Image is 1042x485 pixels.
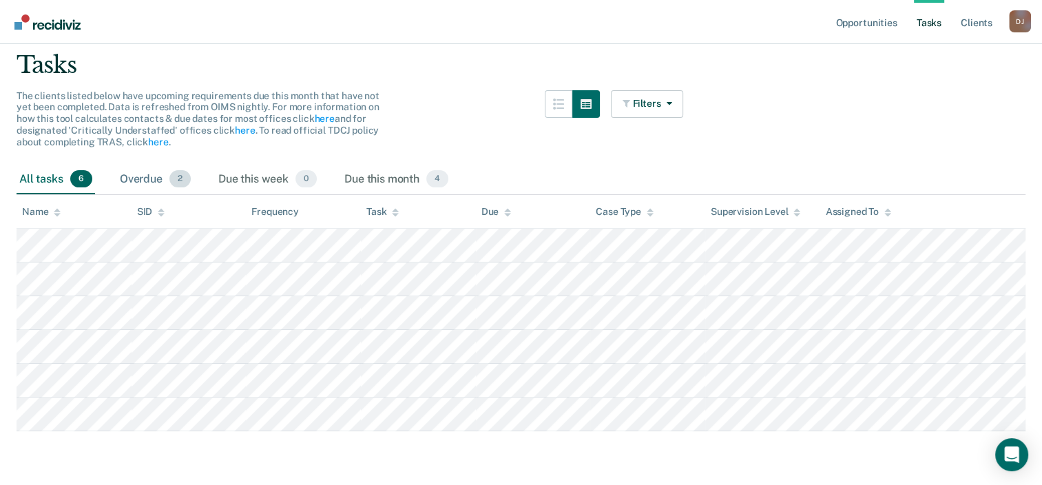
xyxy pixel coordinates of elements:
[596,206,654,218] div: Case Type
[117,165,194,195] div: Overdue2
[251,206,299,218] div: Frequency
[711,206,801,218] div: Supervision Level
[17,165,95,195] div: All tasks6
[235,125,255,136] a: here
[481,206,512,218] div: Due
[366,206,399,218] div: Task
[314,113,334,124] a: here
[1009,10,1031,32] button: Profile dropdown button
[426,170,448,188] span: 4
[1009,10,1031,32] div: D J
[70,170,92,188] span: 6
[148,136,168,147] a: here
[137,206,165,218] div: SID
[611,90,684,118] button: Filters
[17,90,379,147] span: The clients listed below have upcoming requirements due this month that have not yet been complet...
[14,14,81,30] img: Recidiviz
[22,206,61,218] div: Name
[825,206,890,218] div: Assigned To
[995,438,1028,471] div: Open Intercom Messenger
[17,51,1025,79] div: Tasks
[216,165,320,195] div: Due this week0
[342,165,451,195] div: Due this month4
[295,170,317,188] span: 0
[169,170,191,188] span: 2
